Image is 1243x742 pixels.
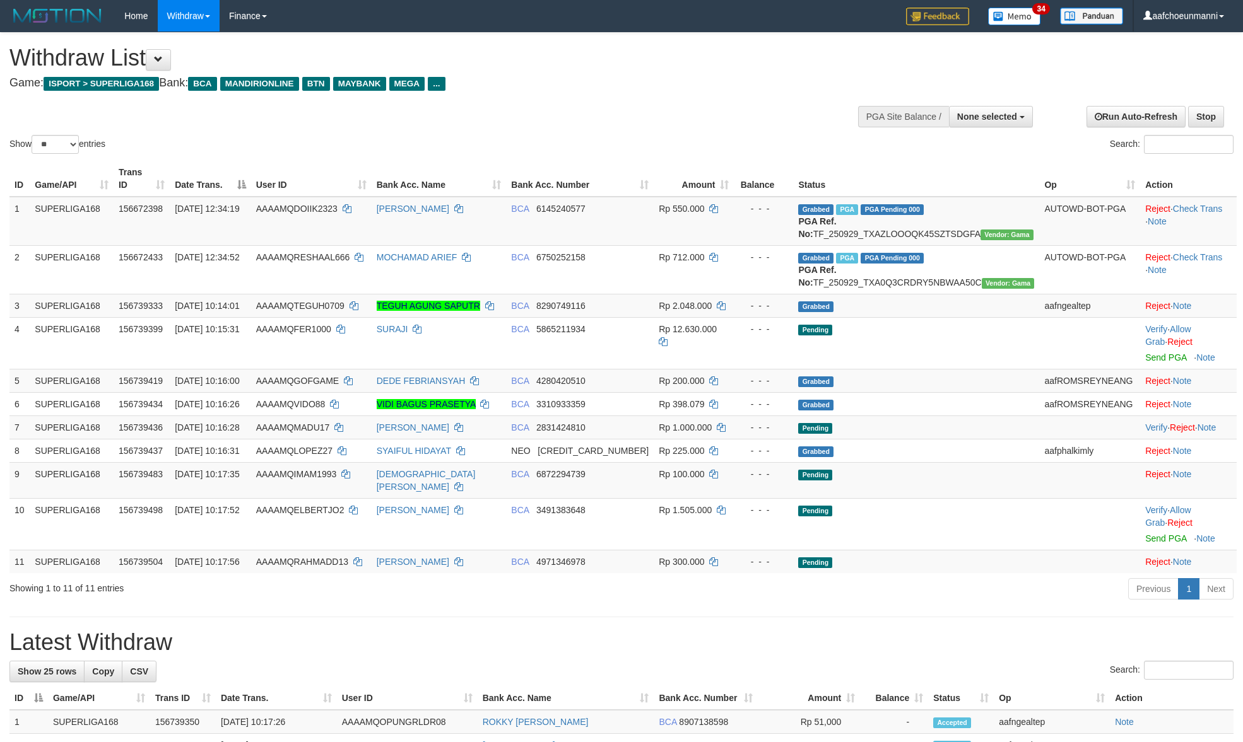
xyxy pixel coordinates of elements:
span: Vendor URL: https://trx31.1velocity.biz [981,229,1034,240]
td: SUPERLIGA168 [30,317,114,369]
span: Copy 4280420510 to clipboard [536,376,586,386]
span: Rp 100.000 [659,469,704,479]
span: MEGA [389,77,425,91]
span: [DATE] 12:34:52 [175,252,239,262]
a: [PERSON_NAME] [377,505,449,515]
span: BCA [511,376,529,386]
td: 11 [9,550,30,573]
td: SUPERLIGA168 [30,439,114,462]
td: · [1140,369,1237,392]
span: 156739419 [119,376,163,386]
span: AAAAMQTEGUH0709 [256,301,345,311]
a: [PERSON_NAME] [377,204,449,214]
span: Pending [798,470,832,480]
span: AAAAMQMADU17 [256,422,330,432]
th: Balance: activate to sort column ascending [860,687,928,710]
span: Copy 4971346978 to clipboard [536,557,586,567]
td: 4 [9,317,30,369]
div: - - - [739,468,788,480]
td: Rp 51,000 [758,710,860,734]
h1: Latest Withdraw [9,630,1234,655]
td: SUPERLIGA168 [30,392,114,415]
div: - - - [739,398,788,410]
td: SUPERLIGA168 [30,462,114,498]
span: BCA [511,422,529,432]
div: PGA Site Balance / [858,106,949,127]
td: AUTOWD-BOT-PGA [1039,197,1140,246]
span: CSV [130,666,148,676]
td: 7 [9,415,30,439]
a: [PERSON_NAME] [377,422,449,432]
span: Copy 8907138598 to clipboard [679,717,728,727]
a: Send PGA [1145,352,1186,362]
span: Grabbed [798,253,834,264]
span: 34 [1032,3,1049,14]
a: [PERSON_NAME] [377,557,449,567]
span: [DATE] 10:14:01 [175,301,239,311]
span: 156739483 [119,469,163,479]
a: Reject [1170,422,1195,432]
a: ROKKY [PERSON_NAME] [483,717,589,727]
span: NEO [511,446,530,456]
div: - - - [739,202,788,215]
th: Op: activate to sort column ascending [994,687,1110,710]
td: SUPERLIGA168 [30,498,114,550]
span: Copy 3310933359 to clipboard [536,399,586,409]
span: Copy 6872294739 to clipboard [536,469,586,479]
td: · · [1140,498,1237,550]
td: SUPERLIGA168 [30,415,114,439]
span: AAAAMQDOIIK2323 [256,204,338,214]
a: [DEMOGRAPHIC_DATA][PERSON_NAME] [377,469,476,492]
span: Grabbed [798,400,834,410]
span: Rp 550.000 [659,204,704,214]
select: Showentries [32,135,79,154]
span: Pending [798,423,832,434]
span: AAAAMQGOFGAME [256,376,339,386]
td: · · [1140,197,1237,246]
a: Reject [1145,376,1170,386]
div: - - - [739,421,788,434]
span: Rp 300.000 [659,557,704,567]
th: Game/API: activate to sort column ascending [30,161,114,197]
span: Vendor URL: https://trx31.1velocity.biz [982,278,1035,289]
td: - [860,710,928,734]
span: [DATE] 10:16:00 [175,376,239,386]
span: Copy 6145240577 to clipboard [536,204,586,214]
span: None selected [957,112,1017,122]
td: 3 [9,294,30,317]
span: BCA [511,557,529,567]
td: aafngealtep [994,710,1110,734]
b: PGA Ref. No: [798,216,836,239]
th: User ID: activate to sort column ascending [251,161,372,197]
span: Rp 1.505.000 [659,505,712,515]
span: Copy 3491383648 to clipboard [536,505,586,515]
span: [DATE] 10:16:26 [175,399,239,409]
span: BCA [511,324,529,334]
a: Reject [1145,557,1170,567]
td: · [1140,550,1237,573]
span: MANDIRIONLINE [220,77,299,91]
span: Rp 12.630.000 [659,324,717,334]
h1: Withdraw List [9,45,816,71]
a: Note [1196,533,1215,543]
span: AAAAMQRAHMADD13 [256,557,348,567]
span: PGA Pending [861,204,924,215]
th: Bank Acc. Number: activate to sort column ascending [654,687,758,710]
a: Next [1199,578,1234,600]
label: Search: [1110,135,1234,154]
td: SUPERLIGA168 [30,369,114,392]
div: - - - [739,555,788,568]
th: Balance [734,161,793,197]
a: Reject [1167,518,1193,528]
td: SUPERLIGA168 [48,710,150,734]
div: - - - [739,444,788,457]
span: [DATE] 12:34:19 [175,204,239,214]
span: Copy 6750252158 to clipboard [536,252,586,262]
th: ID [9,161,30,197]
a: Reject [1145,252,1170,262]
td: · · [1140,415,1237,439]
th: Amount: activate to sort column ascending [758,687,860,710]
td: SUPERLIGA168 [30,550,114,573]
span: Copy 5865211934 to clipboard [536,324,586,334]
td: 1 [9,710,48,734]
